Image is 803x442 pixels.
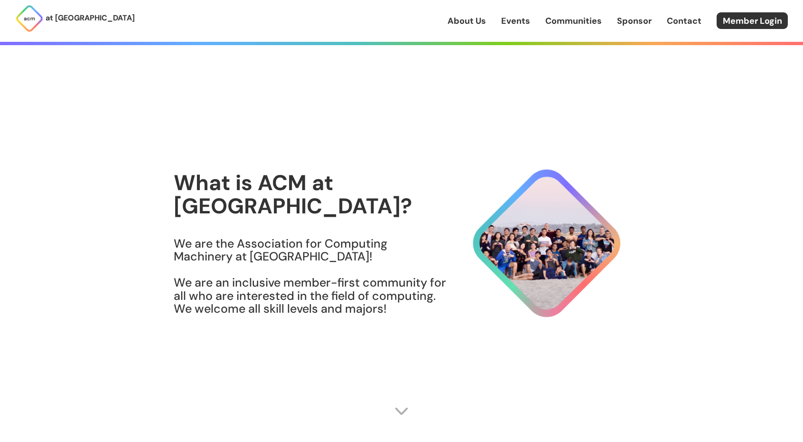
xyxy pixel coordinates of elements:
[448,15,486,27] a: About Us
[501,15,530,27] a: Events
[174,237,447,316] h3: We are the Association for Computing Machinery at [GEOGRAPHIC_DATA]! We are an inclusive member-f...
[15,4,44,33] img: ACM Logo
[46,12,135,24] p: at [GEOGRAPHIC_DATA]
[447,161,629,326] img: About Hero Image
[717,12,788,29] a: Member Login
[394,404,409,418] img: Scroll Arrow
[15,4,135,33] a: at [GEOGRAPHIC_DATA]
[174,171,447,218] h1: What is ACM at [GEOGRAPHIC_DATA]?
[667,15,701,27] a: Contact
[545,15,602,27] a: Communities
[617,15,652,27] a: Sponsor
